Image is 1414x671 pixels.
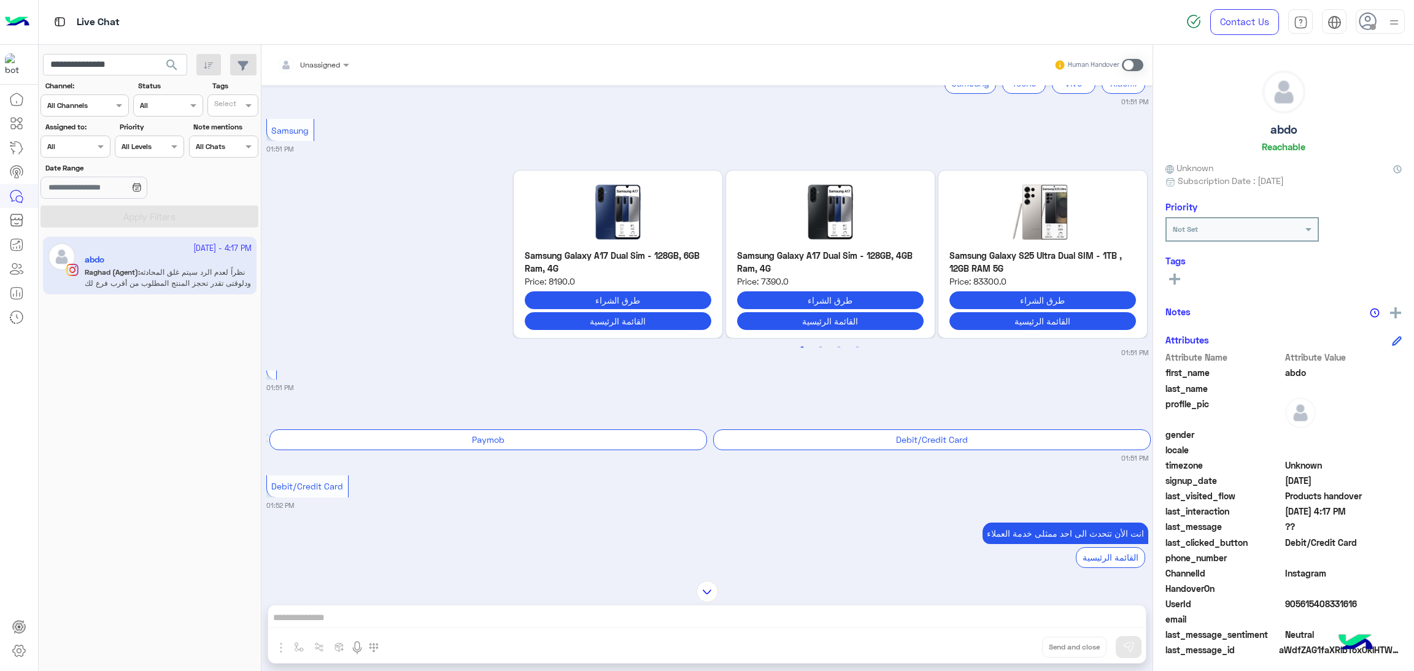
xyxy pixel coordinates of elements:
[1178,174,1284,187] span: Subscription Date : [DATE]
[1165,334,1209,345] h6: Attributes
[45,121,109,132] label: Assigned to:
[1165,643,1277,656] span: last_message_id
[300,60,340,69] span: Unassigned
[120,121,183,132] label: Priority
[266,144,293,154] small: 01:51 PM
[1285,567,1402,580] span: 8
[1165,474,1283,487] span: signup_date
[1327,15,1342,29] img: tab
[737,249,924,275] p: Samsung Galaxy A17 Dual Sim - 128GB, 4GB Ram, 4G
[949,312,1136,330] button: القائمة الرئيسية
[1285,597,1402,610] span: 905615408331616
[271,125,309,136] span: Samsung
[1285,397,1316,428] img: defaultAdmin.png
[1285,520,1402,533] span: ??
[833,342,845,354] button: 3 of 2
[1288,9,1313,35] a: tab
[1285,489,1402,502] span: Products handover
[1334,622,1377,665] img: hulul-logo.png
[525,291,711,309] button: طرق الشراء
[1285,628,1402,641] span: 0
[1165,567,1283,580] span: ChannelId
[1173,224,1198,234] b: Not Set
[1165,382,1283,395] span: last_name
[1165,582,1283,595] span: HandoverOn
[5,9,29,35] img: Logo
[1165,366,1283,379] span: first_name
[212,80,257,91] label: Tags
[41,205,258,228] button: Apply Filters
[949,275,1136,288] span: Price: 83300.0
[1121,453,1148,463] small: 01:51 PM
[1165,536,1283,549] span: last_clicked_button
[1285,582,1402,595] span: null
[1285,351,1402,364] span: Attribute Value
[1076,547,1145,567] div: القائمة الرئيسية
[1285,459,1402,472] span: Unknown
[1285,551,1402,564] span: null
[525,312,711,330] button: القائمة الرئيسية
[983,523,1148,544] p: 9/10/2025, 1:52 PM
[77,14,120,31] p: Live Chat
[796,342,808,354] button: 1 of 2
[1186,14,1201,29] img: spinner
[697,581,718,602] img: scroll
[1285,474,1402,487] span: 2024-11-09T12:43:33.302Z
[1165,443,1283,456] span: locale
[1165,161,1213,174] span: Unknown
[1285,428,1402,441] span: null
[1370,308,1380,318] img: notes
[1270,123,1297,137] h5: abdo
[1165,597,1283,610] span: UserId
[1165,306,1191,317] h6: Notes
[212,98,236,112] div: Select
[1285,443,1402,456] span: null
[45,163,183,174] label: Date Range
[1165,613,1283,626] span: email
[193,121,257,132] label: Note mentions
[1165,505,1283,518] span: last_interaction
[52,14,68,29] img: tab
[157,54,187,80] button: search
[737,312,924,330] button: القائمة الرئيسية
[525,249,711,275] p: Samsung Galaxy A17 Dual Sim - 128GB, 6GB Ram, 4G
[5,53,27,75] img: 1403182699927242
[1262,141,1305,152] h6: Reachable
[164,58,179,72] span: search
[1210,9,1279,35] a: Contact Us
[851,342,863,354] button: 4 of 2
[269,429,707,450] div: Paymob
[1165,459,1283,472] span: timezone
[1279,643,1402,656] span: aWdfZAG1faXRlbToxOklHTWVzc2FnZAUlEOjE3ODQxNDAyOTk5OTYyMzI5OjM0MDI4MjM2Njg0MTcxMDMwMTI0NDI1OTczNTY...
[1285,536,1402,549] span: Debit/Credit Card
[1165,551,1283,564] span: phone_number
[1068,60,1119,70] small: Human Handover
[1263,71,1305,113] img: defaultAdmin.png
[1285,366,1402,379] span: abdo
[45,80,128,91] label: Channel:
[1165,489,1283,502] span: last_visited_flow
[1165,428,1283,441] span: gender
[1165,351,1283,364] span: Attribute Name
[1165,520,1283,533] span: last_message
[1285,613,1402,626] span: null
[737,291,924,309] button: طرق الشراء
[1165,397,1283,426] span: profile_pic
[1386,15,1402,30] img: profile
[138,80,201,91] label: Status
[1165,628,1283,641] span: last_message_sentiment
[525,275,711,288] span: Price: 8190.0
[814,342,827,354] button: 2 of 2
[1285,505,1402,518] span: 2025-10-09T13:17:39.25Z
[1042,637,1107,658] button: Send and close
[1390,307,1401,318] img: add
[737,182,924,243] img: Samsung-A17-KSP-4G.jpg
[1165,201,1197,212] h6: Priority
[1165,255,1402,266] h6: Tags
[1121,97,1148,107] small: 01:51 PM
[949,249,1136,275] p: Samsung Galaxy S25 Ultra Dual SIM - 1TB , 12GB RAM 5G
[1294,15,1308,29] img: tab
[1121,348,1148,358] small: 01:51 PM
[266,500,294,510] small: 01:52 PM
[266,383,293,393] small: 01:51 PM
